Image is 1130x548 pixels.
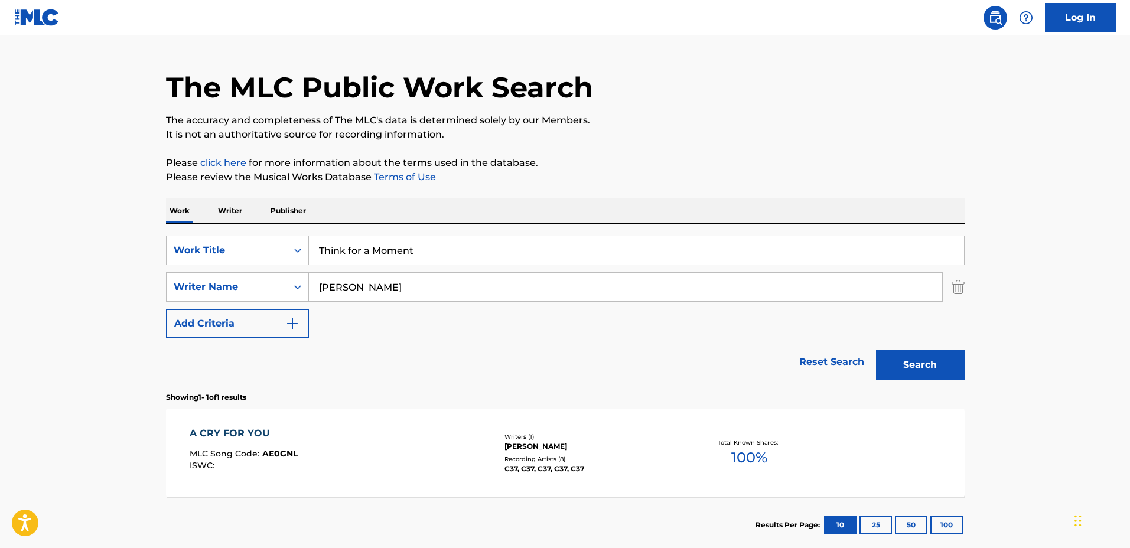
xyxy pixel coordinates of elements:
button: 100 [930,516,963,534]
button: 10 [824,516,857,534]
span: ISWC : [190,460,217,471]
form: Search Form [166,236,965,386]
a: A CRY FOR YOUMLC Song Code:AE0GNLISWC:Writers (1)[PERSON_NAME]Recording Artists (8)C37, C37, C37,... [166,409,965,497]
a: Terms of Use [372,171,436,182]
img: Delete Criterion [952,272,965,302]
button: 50 [895,516,927,534]
p: Please for more information about the terms used in the database. [166,156,965,170]
a: Reset Search [793,349,870,375]
button: 25 [859,516,892,534]
span: 100 % [731,447,767,468]
p: Writer [214,198,246,223]
h1: The MLC Public Work Search [166,70,593,105]
img: help [1019,11,1033,25]
a: Log In [1045,3,1116,32]
div: Work Title [174,243,280,257]
div: C37, C37, C37, C37, C37 [504,464,683,474]
p: The accuracy and completeness of The MLC's data is determined solely by our Members. [166,113,965,128]
img: 9d2ae6d4665cec9f34b9.svg [285,317,299,331]
a: click here [200,157,246,168]
div: Drag [1074,503,1082,539]
iframe: Chat Widget [1071,491,1130,548]
p: Please review the Musical Works Database [166,170,965,184]
a: Public Search [984,6,1007,30]
span: MLC Song Code : [190,448,262,459]
img: MLC Logo [14,9,60,26]
p: Work [166,198,193,223]
p: Showing 1 - 1 of 1 results [166,392,246,403]
p: Results Per Page: [755,520,823,530]
img: search [988,11,1002,25]
p: It is not an authoritative source for recording information. [166,128,965,142]
span: AE0GNL [262,448,298,459]
p: Publisher [267,198,310,223]
button: Search [876,350,965,380]
p: Total Known Shares: [718,438,781,447]
div: Recording Artists ( 8 ) [504,455,683,464]
div: [PERSON_NAME] [504,441,683,452]
div: A CRY FOR YOU [190,426,298,441]
div: Writers ( 1 ) [504,432,683,441]
button: Add Criteria [166,309,309,338]
div: Help [1014,6,1038,30]
div: Writer Name [174,280,280,294]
